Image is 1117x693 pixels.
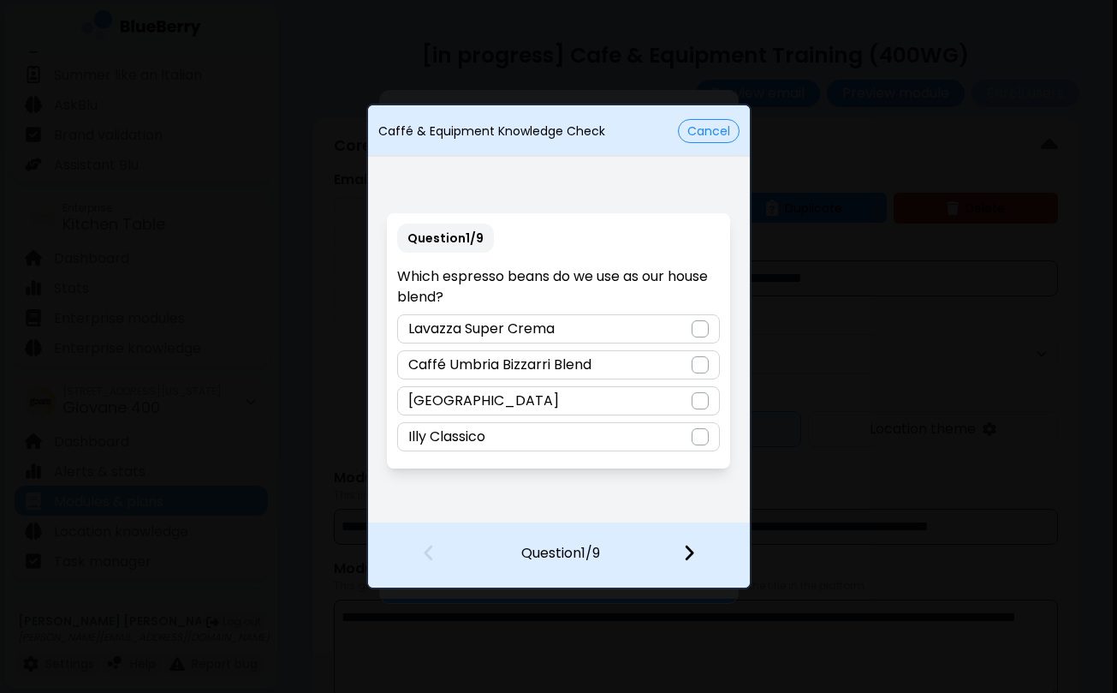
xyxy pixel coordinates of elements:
[378,123,605,139] p: Caffé & Equipment Knowledge Check
[397,266,720,308] p: Which espresso beans do we use as our house blend?
[521,523,600,564] p: Question 1 / 9
[397,224,494,253] p: Question 1 / 9
[408,319,555,339] p: Lavazza Super Crema
[408,427,485,447] p: Illy Classico
[408,391,559,411] p: [GEOGRAPHIC_DATA]
[678,119,740,143] button: Cancel
[408,355,591,375] p: Caffé Umbria Bizzarri Blend
[683,543,695,562] img: file icon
